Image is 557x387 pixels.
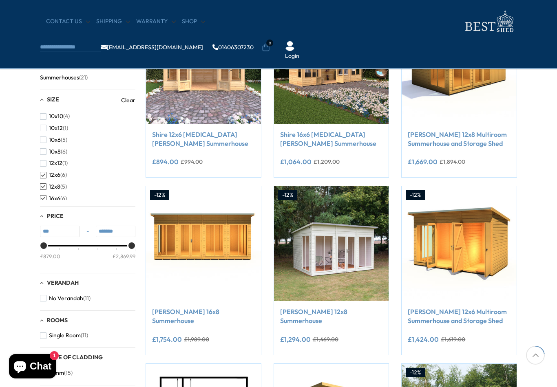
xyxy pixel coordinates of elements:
a: 0 [262,44,270,52]
ins: £894.00 [152,158,179,165]
ins: £1,064.00 [280,158,312,165]
span: 16x6 [49,195,60,202]
span: Price [47,212,64,220]
img: Shire Lela 16x8 Summerhouse - Best Shed [146,186,261,301]
button: 10x8 [40,146,67,158]
span: 12x6 [49,172,60,178]
span: Single Room [49,332,81,339]
ins: £1,424.00 [408,336,439,343]
span: (15) [64,369,73,376]
button: 10x12 [40,122,68,134]
button: 12x12 [40,157,68,169]
span: No Verandah [49,295,83,302]
div: -12% [150,190,169,200]
del: £1,894.00 [440,159,465,165]
div: -12% [278,190,297,200]
span: (3) [69,63,75,70]
input: Max value [96,226,135,237]
span: - [80,227,96,235]
button: Single Room [40,330,88,341]
a: Warranty [136,18,176,26]
span: (11) [83,295,91,302]
ins: £1,754.00 [152,336,182,343]
span: 10x6 [49,136,61,143]
span: (6) [61,148,67,155]
a: [PERSON_NAME] 16x8 Summerhouse [152,307,255,325]
input: Min value [40,226,80,237]
button: 10x10 [40,110,70,122]
span: Summerhouses [40,74,79,81]
a: 01406307230 [212,44,254,50]
img: User Icon [285,41,295,51]
span: 12x12 [49,160,62,167]
span: (6) [60,195,67,202]
div: -12% [406,368,425,378]
span: Log Cabins [40,63,69,70]
a: [PERSON_NAME] 12x8 Summerhouse [280,307,383,325]
button: 10x6 [40,134,67,146]
span: Type of Cladding [47,354,103,361]
del: £1,469.00 [313,336,338,342]
del: £1,209.00 [314,159,340,165]
del: £1,619.00 [441,336,465,342]
div: £879.00 [40,253,60,260]
a: Shire 12x6 [MEDICAL_DATA][PERSON_NAME] Summerhouse [152,130,255,148]
span: (5) [60,183,67,190]
a: [PERSON_NAME] 12x8 Multiroom Summerhouse and Storage Shed [408,130,511,148]
span: Rooms [47,317,68,324]
span: Verandah [47,279,79,286]
a: Login [285,52,299,60]
a: Shipping [96,18,130,26]
span: 10x10 [49,113,63,120]
a: [PERSON_NAME] 12x6 Multiroom Summerhouse and Storage Shed [408,307,511,325]
a: [EMAIL_ADDRESS][DOMAIN_NAME] [101,44,203,50]
div: £2,869.99 [113,253,135,260]
span: (11) [81,332,88,339]
del: £1,989.00 [184,336,209,342]
button: 16x6 [40,193,67,204]
img: logo [460,8,517,35]
del: £994.00 [181,159,203,165]
button: 12x8 [40,181,67,193]
span: 10x12 [49,125,63,132]
ins: £1,294.00 [280,336,311,343]
a: Shire 16x6 [MEDICAL_DATA][PERSON_NAME] Summerhouse [280,130,383,148]
button: 12x6 [40,169,67,181]
button: No Verandah [40,292,91,304]
a: CONTACT US [46,18,90,26]
span: 10x8 [49,148,61,155]
button: Summerhouses (21) [40,72,88,84]
div: -12% [406,190,425,200]
ins: £1,669.00 [408,158,438,165]
span: (6) [60,172,67,178]
span: 12x8 [49,183,60,190]
span: Size [47,96,59,103]
span: (1) [63,125,68,132]
inbox-online-store-chat: Shopify online store chat [7,354,59,380]
span: (5) [61,136,67,143]
img: Shire Lela 12x6 Multiroom Summerhouse and Storage Shed - Best Shed [402,186,517,301]
a: Clear [121,96,135,104]
span: (4) [63,113,70,120]
span: (1) [62,160,68,167]
a: Shop [182,18,205,26]
div: Price [40,245,135,267]
span: 0 [266,40,273,46]
span: (21) [79,74,88,81]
